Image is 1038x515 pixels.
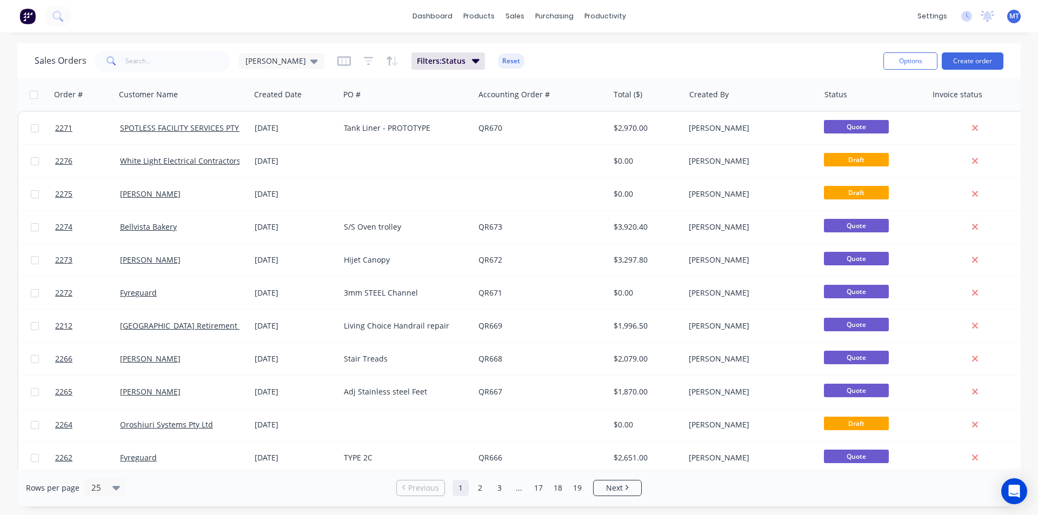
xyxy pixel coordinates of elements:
div: Adj Stainless steel Feet [344,386,464,397]
a: QR672 [478,255,502,265]
div: $0.00 [614,156,677,166]
span: Rows per page [26,483,79,493]
a: Page 1 is your current page [453,480,469,496]
div: $2,651.00 [614,452,677,463]
span: 2271 [55,123,72,133]
span: Previous [408,483,439,493]
a: QR667 [478,386,502,397]
div: [DATE] [255,320,335,331]
span: Quote [824,384,889,397]
div: [PERSON_NAME] [689,353,809,364]
a: Fyreguard [120,452,157,463]
a: 2262 [55,442,120,474]
a: 2275 [55,178,120,210]
span: 2275 [55,189,72,199]
div: [DATE] [255,452,335,463]
a: [PERSON_NAME] [120,386,181,397]
div: [PERSON_NAME] [689,386,809,397]
div: [PERSON_NAME] [689,255,809,265]
div: sales [500,8,530,24]
a: QR671 [478,287,502,298]
a: Page 2 [472,480,488,496]
a: [GEOGRAPHIC_DATA] Retirement Village [120,320,263,331]
span: Draft [824,417,889,430]
div: [PERSON_NAME] [689,419,809,430]
div: [PERSON_NAME] [689,189,809,199]
div: 3mm STEEL Channel [344,287,464,298]
span: [PERSON_NAME] [245,55,306,66]
h1: Sales Orders [35,56,86,66]
span: Quote [824,285,889,298]
a: 2265 [55,376,120,408]
div: S/S Oven trolley [344,222,464,232]
div: [PERSON_NAME] [689,156,809,166]
a: 2274 [55,211,120,243]
div: [PERSON_NAME] [689,287,809,298]
a: QR670 [478,123,502,133]
div: Created Date [254,89,302,100]
span: 2276 [55,156,72,166]
div: PO # [343,89,361,100]
div: $2,970.00 [614,123,677,133]
div: [PERSON_NAME] [689,320,809,331]
div: [DATE] [255,156,335,166]
div: Invoice status [933,89,982,100]
div: [PERSON_NAME] [689,452,809,463]
span: MT [1009,11,1019,21]
span: Draft [824,153,889,166]
div: $0.00 [614,419,677,430]
span: Filters: Status [417,56,465,66]
div: $1,996.50 [614,320,677,331]
span: 2274 [55,222,72,232]
div: [DATE] [255,189,335,199]
a: QR668 [478,353,502,364]
div: Order # [54,89,83,100]
input: Search... [125,50,231,72]
a: White Light Electrical Contractors [120,156,241,166]
a: Previous page [397,483,444,493]
span: Quote [824,351,889,364]
div: TYPE 2C [344,452,464,463]
button: Create order [942,52,1003,70]
button: Reset [498,53,524,69]
div: [DATE] [255,386,335,397]
div: Tank Liner - PROTOTYPE [344,123,464,133]
a: 2266 [55,343,120,375]
a: dashboard [407,8,458,24]
div: Accounting Order # [478,89,550,100]
div: [DATE] [255,353,335,364]
button: Filters:Status [411,52,485,70]
div: $3,920.40 [614,222,677,232]
a: [PERSON_NAME] [120,353,181,364]
div: Status [824,89,847,100]
div: [PERSON_NAME] [689,222,809,232]
div: [DATE] [255,419,335,430]
div: Hijet Canopy [344,255,464,265]
div: $3,297.80 [614,255,677,265]
a: 2212 [55,310,120,342]
img: Factory [19,8,36,24]
a: Page 18 [550,480,566,496]
span: Quote [824,252,889,265]
div: Total ($) [614,89,642,100]
a: QR666 [478,452,502,463]
div: [DATE] [255,287,335,298]
a: QR669 [478,320,502,331]
div: settings [912,8,953,24]
div: $0.00 [614,189,677,199]
a: Page 19 [569,480,585,496]
div: Stair Treads [344,353,464,364]
div: $2,079.00 [614,353,677,364]
span: 2273 [55,255,72,265]
a: Page 3 [491,480,508,496]
div: [DATE] [255,255,335,265]
button: Options [883,52,937,70]
a: 2273 [55,244,120,276]
a: SPOTLESS FACILITY SERVICES PTY. LTD [120,123,257,133]
div: [PERSON_NAME] [689,123,809,133]
a: Jump forward [511,480,527,496]
a: 2276 [55,145,120,177]
a: [PERSON_NAME] [120,255,181,265]
a: Bellvista Bakery [120,222,177,232]
a: 2271 [55,112,120,144]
